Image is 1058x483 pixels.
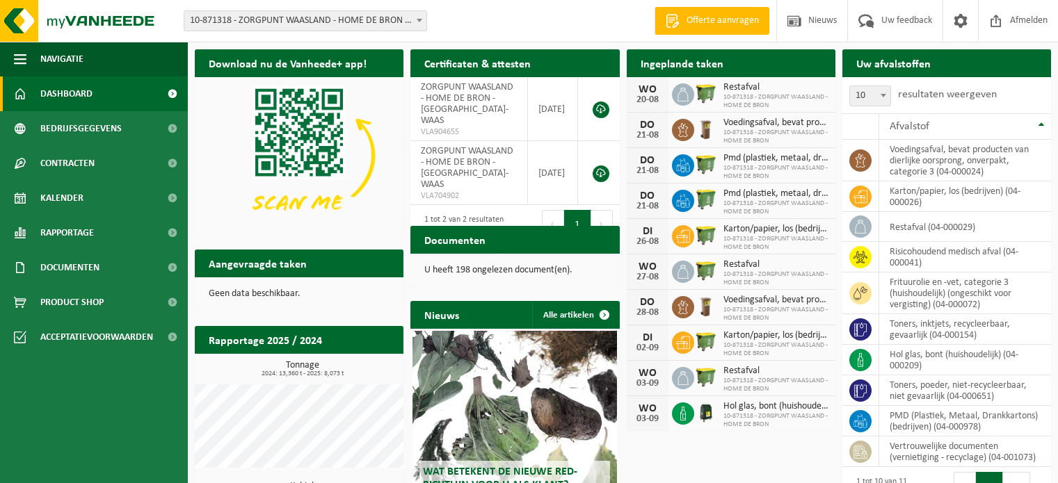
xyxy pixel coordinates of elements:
td: [DATE] [528,141,578,205]
div: 27-08 [634,272,662,282]
span: 10-871318 - ZORGPUNT WAASLAND - HOME DE BRON - BEVEREN-WAAS [184,11,426,31]
span: 10-871318 - ZORGPUNT WAASLAND - HOME DE BRON [723,377,828,393]
td: frituurolie en -vet, categorie 3 (huishoudelijk) (ongeschikt voor vergisting) (04-000072) [879,272,1051,314]
img: WB-0140-HPE-BN-01 [694,117,718,140]
p: U heeft 198 ongelezen document(en). [424,265,605,275]
img: WB-1100-HPE-GN-50 [694,152,718,176]
span: Pmd (plastiek, metaal, drankkartons) (bedrijven) [723,188,828,199]
span: Documenten [40,250,99,285]
a: Alle artikelen [532,301,618,329]
label: resultaten weergeven [898,89,997,100]
span: 2024: 13,360 t - 2025: 8,073 t [202,370,403,377]
div: DI [634,226,662,237]
span: Navigatie [40,42,83,76]
td: toners, poeder, niet-recycleerbaar, niet gevaarlijk (04-000651) [879,375,1051,406]
h2: Certificaten & attesten [410,49,545,76]
img: CR-HR-1C-1000-PES-01 [694,400,718,424]
td: karton/papier, los (bedrijven) (04-000026) [879,181,1051,212]
span: Afvalstof [890,121,929,132]
h2: Ingeplande taken [627,49,737,76]
a: Offerte aanvragen [655,7,769,35]
div: WO [634,84,662,95]
span: Voedingsafval, bevat producten van dierlijke oorsprong, onverpakt, categorie 3 [723,117,828,129]
td: risicohoudend medisch afval (04-000041) [879,242,1051,272]
div: 21-08 [634,202,662,211]
div: 02-09 [634,343,662,353]
div: 20-08 [634,95,662,105]
span: Hol glas, bont (huishoudelijk) [723,401,828,412]
span: VLA904655 [421,126,517,138]
span: VLA704902 [421,190,517,202]
div: WO [634,261,662,272]
td: voedingsafval, bevat producten van dierlijke oorsprong, onverpakt, categorie 3 (04-000024) [879,140,1051,181]
td: vertrouwelijke documenten (vernietiging - recyclage) (04-001073) [879,436,1051,467]
div: WO [634,368,662,379]
div: DO [634,190,662,202]
span: Voedingsafval, bevat producten van dierlijke oorsprong, onverpakt, categorie 3 [723,295,828,306]
h3: Tonnage [202,361,403,377]
h2: Rapportage 2025 / 2024 [195,326,336,353]
span: Karton/papier, los (bedrijven) [723,224,828,235]
div: DO [634,155,662,166]
div: WO [634,403,662,414]
td: [DATE] [528,77,578,141]
span: Product Shop [40,285,104,320]
td: hol glas, bont (huishoudelijk) (04-000209) [879,345,1051,375]
p: Geen data beschikbaar. [209,289,390,299]
img: WB-1100-HPE-GN-50 [694,365,718,388]
span: Offerte aanvragen [683,14,762,28]
button: 1 [564,210,591,238]
img: WB-1100-HPE-GN-50 [694,329,718,353]
span: 10 [850,86,890,106]
span: 10-871318 - ZORGPUNT WAASLAND - HOME DE BRON [723,341,828,358]
h2: Aangevraagde taken [195,249,321,277]
span: 10-871318 - ZORGPUNT WAASLAND - HOME DE BRON [723,129,828,145]
span: Karton/papier, los (bedrijven) [723,330,828,341]
button: Previous [542,210,564,238]
span: Contracten [40,146,95,181]
img: Download de VHEPlus App [195,77,403,234]
span: Restafval [723,82,828,93]
div: 03-09 [634,414,662,424]
h2: Uw afvalstoffen [842,49,945,76]
div: DO [634,297,662,308]
div: 28-08 [634,308,662,318]
span: 10-871318 - ZORGPUNT WAASLAND - HOME DE BRON [723,306,828,322]
span: ZORGPUNT WAASLAND - HOME DE BRON - [GEOGRAPHIC_DATA]-WAAS [421,82,513,126]
td: toners, inktjets, recycleerbaar, gevaarlijk (04-000154) [879,314,1051,345]
span: 10-871318 - ZORGPUNT WAASLAND - HOME DE BRON [723,164,828,181]
div: 21-08 [634,131,662,140]
div: 21-08 [634,166,662,176]
span: Dashboard [40,76,93,111]
span: 10-871318 - ZORGPUNT WAASLAND - HOME DE BRON [723,270,828,287]
span: 10-871318 - ZORGPUNT WAASLAND - HOME DE BRON [723,93,828,110]
h2: Nieuws [410,301,473,328]
span: Acceptatievoorwaarden [40,320,153,354]
span: 10-871318 - ZORGPUNT WAASLAND - HOME DE BRON - BEVEREN-WAAS [184,10,427,31]
span: 10-871318 - ZORGPUNT WAASLAND - HOME DE BRON [723,412,828,429]
div: 1 tot 2 van 2 resultaten [417,208,504,239]
span: Restafval [723,366,828,377]
span: Kalender [40,181,83,215]
img: WB-1100-HPE-GN-50 [694,81,718,105]
img: WB-0770-HPE-GN-50 [694,188,718,211]
div: DI [634,332,662,343]
span: Pmd (plastiek, metaal, drankkartons) (bedrijven) [723,153,828,164]
button: Next [591,210,613,238]
div: 26-08 [634,237,662,247]
span: Rapportage [40,215,94,250]
h2: Download nu de Vanheede+ app! [195,49,380,76]
span: Restafval [723,259,828,270]
td: restafval (04-000029) [879,212,1051,242]
img: WB-1100-HPE-GN-50 [694,223,718,247]
span: ZORGPUNT WAASLAND - HOME DE BRON - [GEOGRAPHIC_DATA]-WAAS [421,146,513,190]
span: 10-871318 - ZORGPUNT WAASLAND - HOME DE BRON [723,235,828,252]
img: WB-0140-HPE-BN-01 [694,294,718,318]
span: 10 [849,85,891,106]
span: 10-871318 - ZORGPUNT WAASLAND - HOME DE BRON [723,199,828,216]
div: 03-09 [634,379,662,388]
img: WB-1100-HPE-GN-50 [694,259,718,282]
a: Bekijk rapportage [300,353,402,381]
span: Bedrijfsgegevens [40,111,122,146]
td: PMD (Plastiek, Metaal, Drankkartons) (bedrijven) (04-000978) [879,406,1051,436]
